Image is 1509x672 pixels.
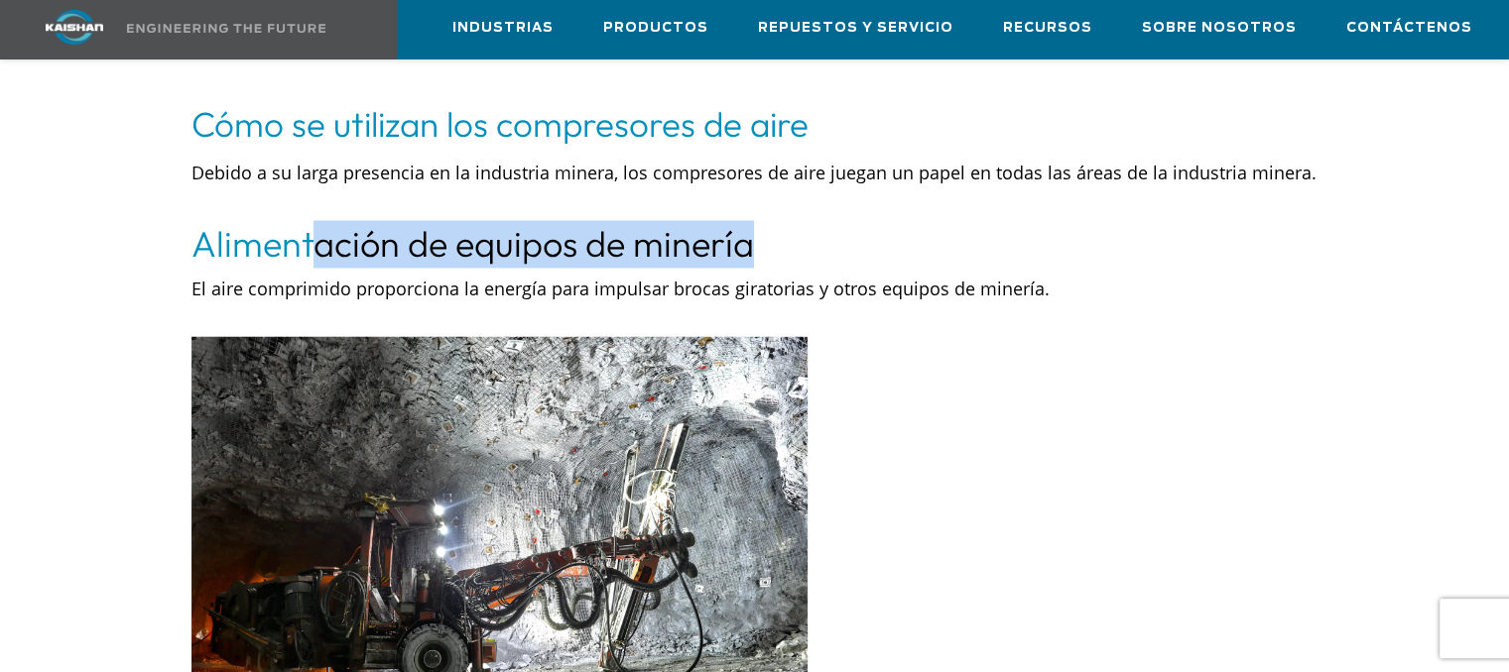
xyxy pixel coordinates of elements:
[603,22,708,35] font: Productos
[758,1,953,55] a: Repuestos y servicio
[1346,1,1472,55] a: Contáctenos
[1003,22,1092,35] font: Recursos
[452,1,554,55] a: Industrias
[1142,1,1297,55] a: Sobre nosotros
[191,221,754,266] font: Alimentación de equipos de minería
[191,161,1317,184] font: Debido a su larga presencia en la industria minera, los compresores de aire juegan un papel en to...
[127,24,325,33] img: Ingeniería del futuro
[1346,22,1472,35] font: Contáctenos
[603,1,708,55] a: Productos
[452,22,554,35] font: Industrias
[1003,1,1092,55] a: Recursos
[191,102,809,146] font: Cómo se utilizan los compresores de aire
[1142,22,1297,35] font: Sobre nosotros
[758,22,953,35] font: Repuestos y servicio
[191,277,1050,300] font: El aire comprimido proporciona la energía para impulsar brocas giratorias y otros equipos de mine...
